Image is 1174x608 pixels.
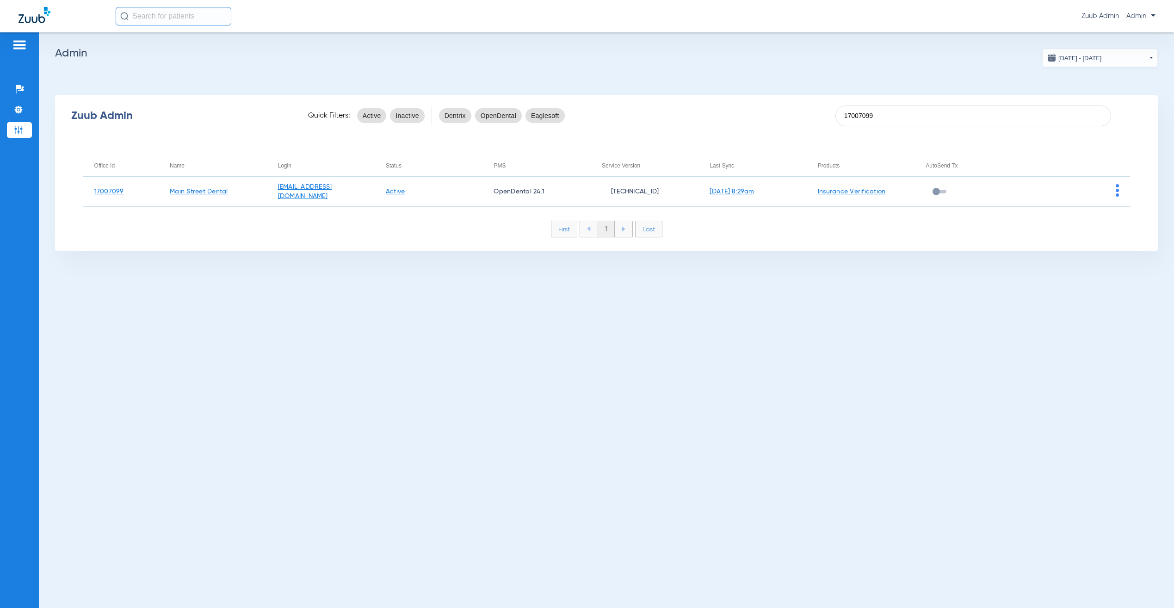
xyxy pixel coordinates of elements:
[94,188,124,195] a: 17007099
[818,161,914,171] div: Products
[170,161,266,171] div: Name
[71,111,292,120] div: Zuub Admin
[386,161,402,171] div: Status
[635,221,662,237] li: Last
[1047,53,1057,62] img: date.svg
[170,188,228,195] a: Main Street Dental
[386,188,405,195] a: Active
[926,161,1022,171] div: AutoSend Tx
[120,12,129,20] img: Search Icon
[1042,49,1158,67] button: [DATE] - [DATE]
[94,161,158,171] div: Office Id
[598,221,615,237] li: 1
[308,111,350,120] span: Quick Filters:
[551,221,577,237] li: First
[386,161,482,171] div: Status
[602,161,698,171] div: Service Version
[481,111,516,120] span: OpenDental
[482,177,590,207] td: OpenDental 24.1
[531,111,559,120] span: Eaglesoft
[710,188,754,195] a: [DATE] 8:29am
[116,7,231,25] input: Search for patients
[12,39,27,50] img: hamburger-icon
[170,161,185,171] div: Name
[835,105,1111,126] input: SEARCH office ID, email, name
[710,161,734,171] div: Last Sync
[710,161,806,171] div: Last Sync
[622,227,625,231] img: arrow-right-blue.svg
[363,111,381,120] span: Active
[395,111,419,120] span: Inactive
[1116,184,1119,197] img: group-dot-blue.svg
[494,161,590,171] div: PMS
[445,111,466,120] span: Dentrix
[590,177,698,207] td: [TECHNICAL_ID]
[439,106,565,125] mat-chip-listbox: pms-filters
[278,161,291,171] div: Login
[19,7,50,23] img: Zuub Logo
[278,161,374,171] div: Login
[587,226,591,231] img: arrow-left-blue.svg
[1081,12,1155,21] span: Zuub Admin - Admin
[278,184,332,199] a: [EMAIL_ADDRESS][DOMAIN_NAME]
[94,161,115,171] div: Office Id
[357,106,425,125] mat-chip-listbox: status-filters
[818,188,886,195] a: Insurance Verification
[55,49,1158,58] h2: Admin
[1128,564,1174,608] iframe: Chat Widget
[602,161,640,171] div: Service Version
[818,161,840,171] div: Products
[494,161,506,171] div: PMS
[926,161,958,171] div: AutoSend Tx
